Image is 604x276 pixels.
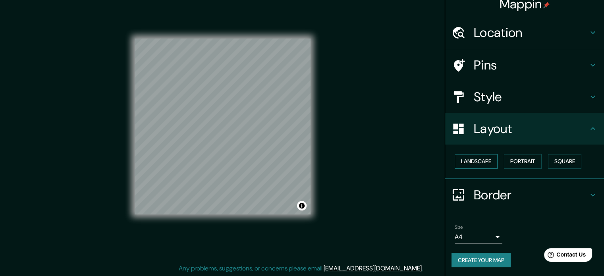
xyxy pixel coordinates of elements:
h4: Border [474,187,588,203]
iframe: Help widget launcher [533,245,595,267]
a: [EMAIL_ADDRESS][DOMAIN_NAME] [324,264,422,272]
button: Toggle attribution [297,201,307,210]
h4: Layout [474,121,588,137]
div: Style [445,81,604,113]
div: . [424,264,426,273]
button: Landscape [455,154,498,169]
div: A4 [455,231,502,243]
div: Location [445,17,604,48]
label: Size [455,224,463,230]
p: Any problems, suggestions, or concerns please email . [179,264,423,273]
img: pin-icon.png [543,2,550,8]
h4: Style [474,89,588,105]
div: Border [445,179,604,211]
canvas: Map [135,39,311,214]
button: Square [548,154,581,169]
div: Layout [445,113,604,145]
div: . [423,264,424,273]
button: Portrait [504,154,542,169]
div: Pins [445,49,604,81]
h4: Location [474,25,588,41]
h4: Pins [474,57,588,73]
button: Create your map [452,253,511,268]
